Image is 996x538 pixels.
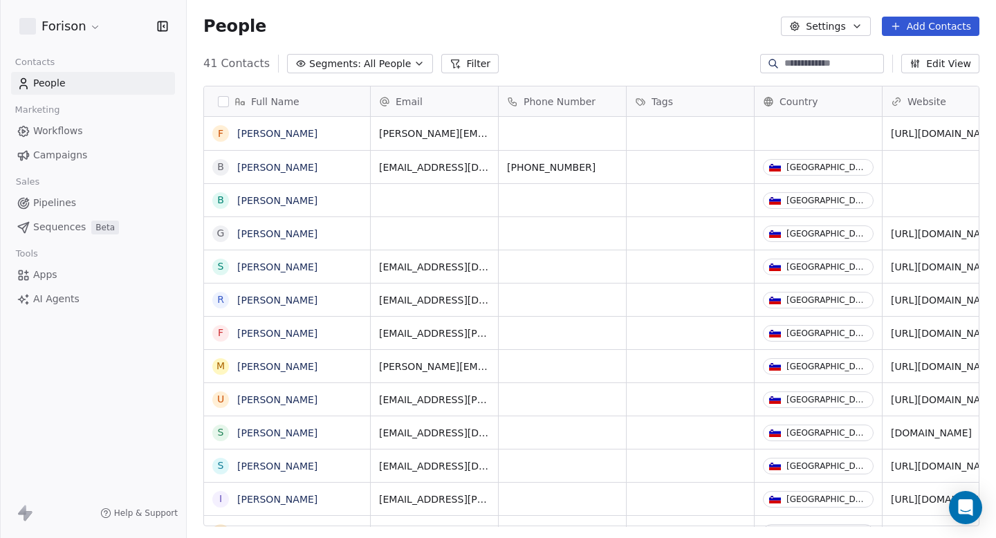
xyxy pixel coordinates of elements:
[379,260,490,274] span: [EMAIL_ADDRESS][DOMAIN_NAME]
[786,395,867,405] div: [GEOGRAPHIC_DATA]
[786,196,867,205] div: [GEOGRAPHIC_DATA]
[396,95,423,109] span: Email
[204,117,371,527] div: grid
[379,492,490,506] span: [EMAIL_ADDRESS][PERSON_NAME][DOMAIN_NAME]
[91,221,119,234] span: Beta
[901,54,979,73] button: Edit View
[379,160,490,174] span: [EMAIL_ADDRESS][DOMAIN_NAME]
[218,425,224,440] div: S
[499,86,626,116] div: Phone Number
[237,494,317,505] a: [PERSON_NAME]
[379,326,490,340] span: [EMAIL_ADDRESS][PERSON_NAME][DOMAIN_NAME]
[10,171,46,192] span: Sales
[11,72,175,95] a: People
[441,54,499,73] button: Filter
[251,95,299,109] span: Full Name
[33,148,87,163] span: Campaigns
[786,163,867,172] div: [GEOGRAPHIC_DATA]
[755,86,882,116] div: Country
[203,55,270,72] span: 41 Contacts
[33,76,66,91] span: People
[786,362,867,371] div: [GEOGRAPHIC_DATA]
[786,262,867,272] div: [GEOGRAPHIC_DATA]
[100,508,178,519] a: Help & Support
[217,392,224,407] div: U
[11,144,175,167] a: Campaigns
[9,100,66,120] span: Marketing
[786,229,867,239] div: [GEOGRAPHIC_DATA]
[379,360,490,373] span: [PERSON_NAME][EMAIL_ADDRESS][DOMAIN_NAME]
[33,268,57,282] span: Apps
[33,292,80,306] span: AI Agents
[41,17,86,35] span: Forison
[237,328,317,339] a: [PERSON_NAME]
[217,293,224,307] div: R
[218,259,224,274] div: S
[204,86,370,116] div: Full Name
[33,196,76,210] span: Pipelines
[379,127,490,140] span: [PERSON_NAME][EMAIL_ADDRESS][DOMAIN_NAME]
[786,461,867,471] div: [GEOGRAPHIC_DATA]
[786,428,867,438] div: [GEOGRAPHIC_DATA]
[786,494,867,504] div: [GEOGRAPHIC_DATA]
[379,426,490,440] span: [EMAIL_ADDRESS][DOMAIN_NAME]
[379,459,490,473] span: [EMAIL_ADDRESS][DOMAIN_NAME]
[218,458,224,473] div: S
[786,328,867,338] div: [GEOGRAPHIC_DATA]
[218,127,223,141] div: F
[237,261,317,272] a: [PERSON_NAME]
[17,15,104,38] button: Forison
[364,57,411,71] span: All People
[237,361,317,372] a: [PERSON_NAME]
[237,527,317,538] a: [PERSON_NAME]
[33,220,86,234] span: Sequences
[627,86,754,116] div: Tags
[219,492,222,506] div: I
[786,295,867,305] div: [GEOGRAPHIC_DATA]
[11,263,175,286] a: Apps
[217,226,225,241] div: G
[218,326,223,340] div: F
[9,52,61,73] span: Contacts
[524,95,596,109] span: Phone Number
[237,427,317,438] a: [PERSON_NAME]
[237,128,317,139] a: [PERSON_NAME]
[379,293,490,307] span: [EMAIL_ADDRESS][DOMAIN_NAME]
[33,124,83,138] span: Workflows
[11,216,175,239] a: SequencesBeta
[217,160,224,174] div: B
[216,359,225,373] div: M
[780,95,818,109] span: Country
[949,491,982,524] div: Open Intercom Messenger
[652,95,673,109] span: Tags
[371,86,498,116] div: Email
[891,427,972,438] a: [DOMAIN_NAME]
[379,393,490,407] span: [EMAIL_ADDRESS][PERSON_NAME][DOMAIN_NAME]
[882,17,979,36] button: Add Contacts
[10,243,44,264] span: Tools
[114,508,178,519] span: Help & Support
[781,17,870,36] button: Settings
[203,16,266,37] span: People
[237,461,317,472] a: [PERSON_NAME]
[309,57,361,71] span: Segments:
[11,120,175,142] a: Workflows
[237,195,317,206] a: [PERSON_NAME]
[237,295,317,306] a: [PERSON_NAME]
[11,192,175,214] a: Pipelines
[507,160,618,174] span: [PHONE_NUMBER]
[217,193,224,207] div: B
[237,228,317,239] a: [PERSON_NAME]
[11,288,175,310] a: AI Agents
[237,394,317,405] a: [PERSON_NAME]
[237,162,317,173] a: [PERSON_NAME]
[907,95,946,109] span: Website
